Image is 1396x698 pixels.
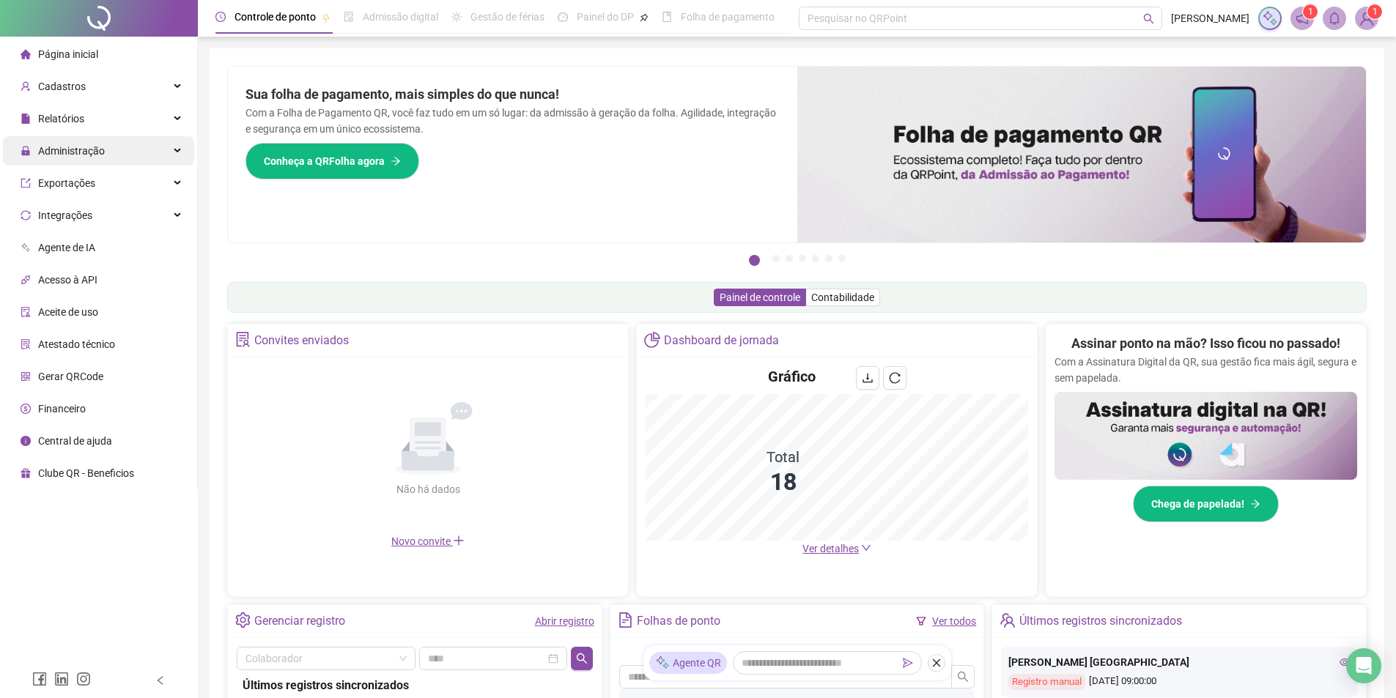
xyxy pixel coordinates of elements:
span: file [21,114,31,124]
span: search [957,671,969,683]
span: qrcode [21,371,31,382]
span: Central de ajuda [38,435,112,447]
span: notification [1296,12,1309,25]
span: send [903,658,913,668]
h2: Assinar ponto na mão? Isso ficou no passado! [1071,333,1340,354]
span: down [861,543,871,553]
div: [PERSON_NAME] [GEOGRAPHIC_DATA] [1008,654,1350,670]
span: plus [453,535,465,546]
p: Com a Folha de Pagamento QR, você faz tudo em um só lugar: da admissão à geração da folha. Agilid... [245,105,780,137]
span: Painel do DP [577,11,634,23]
img: 32626 [1356,7,1378,29]
div: Gerenciar registro [254,609,345,634]
div: Últimos registros sincronizados [1019,609,1182,634]
span: book [662,12,672,22]
span: file-text [618,612,633,628]
span: Acesso à API [38,274,97,286]
span: 1 [1308,7,1313,17]
div: Folhas de ponto [637,609,720,634]
button: 5 [812,255,819,262]
span: user-add [21,81,31,92]
span: facebook [32,672,47,686]
span: Agente de IA [38,242,95,253]
span: arrow-right [1250,499,1260,509]
img: banner%2F8d14a306-6205-4263-8e5b-06e9a85ad873.png [797,67,1367,242]
span: [PERSON_NAME] [1171,10,1249,26]
span: Aceite de uso [38,306,98,318]
span: clock-circle [215,12,226,22]
span: eye [1340,657,1350,667]
sup: Atualize o seu contato no menu Meus Dados [1367,4,1382,19]
span: instagram [76,672,91,686]
span: search [576,653,588,664]
span: Contabilidade [811,292,874,303]
span: info-circle [21,436,31,446]
span: pie-chart [644,332,660,347]
span: Cadastros [38,81,86,92]
span: setting [235,612,251,628]
span: Exportações [38,177,95,189]
a: Ver todos [932,615,976,627]
span: sync [21,210,31,220]
a: Abrir registro [535,615,594,627]
span: Gerar QRCode [38,371,103,382]
button: 7 [838,255,846,262]
span: Gestão de férias [470,11,544,23]
img: sparkle-icon.fc2bf0ac1784a2077858766a79e2daf3.svg [1262,10,1278,26]
sup: 1 [1303,4,1318,19]
span: bell [1328,12,1341,25]
span: Painel de controle [720,292,800,303]
span: export [21,178,31,188]
span: solution [21,339,31,349]
span: Conheça a QRFolha agora [264,153,385,169]
span: Atestado técnico [38,338,115,350]
div: Dashboard de jornada [664,328,779,353]
span: dollar [21,404,31,414]
span: search [1143,13,1154,24]
span: filter [916,616,926,626]
span: Admissão digital [363,11,438,23]
div: Open Intercom Messenger [1346,648,1381,683]
span: Folha de pagamento [681,11,775,23]
span: Novo convite [391,535,465,547]
img: sparkle-icon.fc2bf0ac1784a2077858766a79e2daf3.svg [655,656,670,671]
span: Controle de ponto [234,11,316,23]
div: [DATE] 09:00:00 [1008,674,1350,691]
span: audit [21,307,31,317]
button: 1 [749,255,760,266]
span: linkedin [54,672,69,686]
button: 6 [825,255,832,262]
button: 2 [772,255,780,262]
span: team [1000,612,1015,628]
span: download [862,372,874,384]
span: left [155,675,166,686]
div: Não há dados [361,481,495,497]
span: Ver detalhes [802,543,859,554]
span: gift [21,468,31,478]
h2: Sua folha de pagamento, mais simples do que nunca! [245,84,780,105]
div: Agente QR [649,652,727,674]
img: banner%2F02c71560-61a6-44d4-94b9-c8ab97240462.png [1055,392,1357,480]
span: Integrações [38,209,92,221]
a: Ver detalhes down [802,543,871,554]
span: Administração [38,145,105,157]
span: dashboard [558,12,568,22]
span: pushpin [640,13,649,22]
span: api [21,275,31,285]
div: Convites enviados [254,328,349,353]
span: sun [451,12,462,22]
span: solution [235,332,251,347]
button: Conheça a QRFolha agora [245,143,419,179]
span: close [931,658,942,668]
div: Registro manual [1008,674,1085,691]
span: home [21,49,31,59]
button: 4 [799,255,806,262]
span: pushpin [322,13,330,22]
p: Com a Assinatura Digital da QR, sua gestão fica mais ágil, segura e sem papelada. [1055,354,1357,386]
span: lock [21,146,31,156]
span: Clube QR - Beneficios [38,467,134,479]
span: Página inicial [38,48,98,60]
span: reload [889,372,901,384]
span: Chega de papelada! [1151,496,1244,512]
span: arrow-right [391,156,401,166]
